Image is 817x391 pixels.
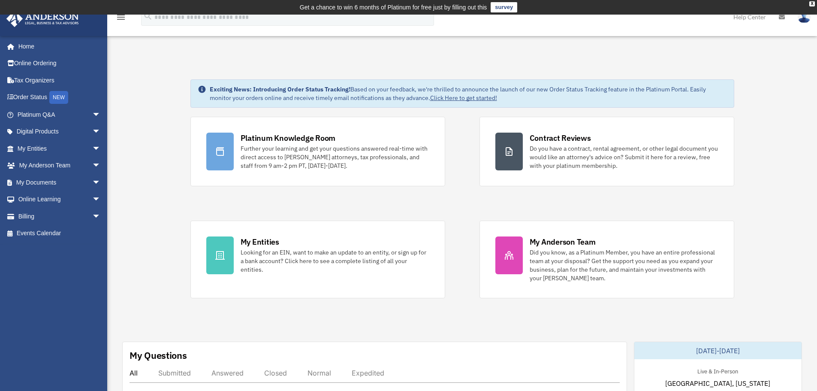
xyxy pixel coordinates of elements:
[130,369,138,377] div: All
[158,369,191,377] div: Submitted
[6,157,114,174] a: My Anderson Teamarrow_drop_down
[665,378,770,388] span: [GEOGRAPHIC_DATA], [US_STATE]
[210,85,350,93] strong: Exciting News: Introducing Order Status Tracking!
[92,140,109,158] span: arrow_drop_down
[49,91,68,104] div: NEW
[143,12,153,21] i: search
[211,369,244,377] div: Answered
[92,208,109,225] span: arrow_drop_down
[530,236,596,247] div: My Anderson Team
[210,85,727,102] div: Based on your feedback, we're thrilled to announce the launch of our new Order Status Tracking fe...
[92,191,109,209] span: arrow_drop_down
[530,248,718,282] div: Did you know, as a Platinum Member, you have an entire professional team at your disposal? Get th...
[352,369,384,377] div: Expedited
[241,236,279,247] div: My Entities
[241,248,429,274] div: Looking for an EIN, want to make an update to an entity, or sign up for a bank account? Click her...
[530,144,718,170] div: Do you have a contract, rental agreement, or other legal document you would like an attorney's ad...
[479,117,734,186] a: Contract Reviews Do you have a contract, rental agreement, or other legal document you would like...
[92,123,109,141] span: arrow_drop_down
[92,157,109,175] span: arrow_drop_down
[430,94,497,102] a: Click Here to get started!
[6,140,114,157] a: My Entitiesarrow_drop_down
[6,106,114,123] a: Platinum Q&Aarrow_drop_down
[116,12,126,22] i: menu
[92,106,109,124] span: arrow_drop_down
[479,221,734,298] a: My Anderson Team Did you know, as a Platinum Member, you have an entire professional team at your...
[6,174,114,191] a: My Documentsarrow_drop_down
[4,10,81,27] img: Anderson Advisors Platinum Portal
[6,89,114,106] a: Order StatusNEW
[308,369,331,377] div: Normal
[241,144,429,170] div: Further your learning and get your questions answered real-time with direct access to [PERSON_NAM...
[6,123,114,140] a: Digital Productsarrow_drop_down
[190,117,445,186] a: Platinum Knowledge Room Further your learning and get your questions answered real-time with dire...
[241,133,336,143] div: Platinum Knowledge Room
[6,191,114,208] a: Online Learningarrow_drop_down
[6,208,114,225] a: Billingarrow_drop_down
[6,225,114,242] a: Events Calendar
[116,15,126,22] a: menu
[6,55,114,72] a: Online Ordering
[130,349,187,362] div: My Questions
[530,133,591,143] div: Contract Reviews
[300,2,487,12] div: Get a chance to win 6 months of Platinum for free just by filling out this
[809,1,815,6] div: close
[6,72,114,89] a: Tax Organizers
[690,366,745,375] div: Live & In-Person
[491,2,517,12] a: survey
[634,342,802,359] div: [DATE]-[DATE]
[6,38,109,55] a: Home
[798,11,811,23] img: User Pic
[92,174,109,191] span: arrow_drop_down
[190,221,445,298] a: My Entities Looking for an EIN, want to make an update to an entity, or sign up for a bank accoun...
[264,369,287,377] div: Closed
